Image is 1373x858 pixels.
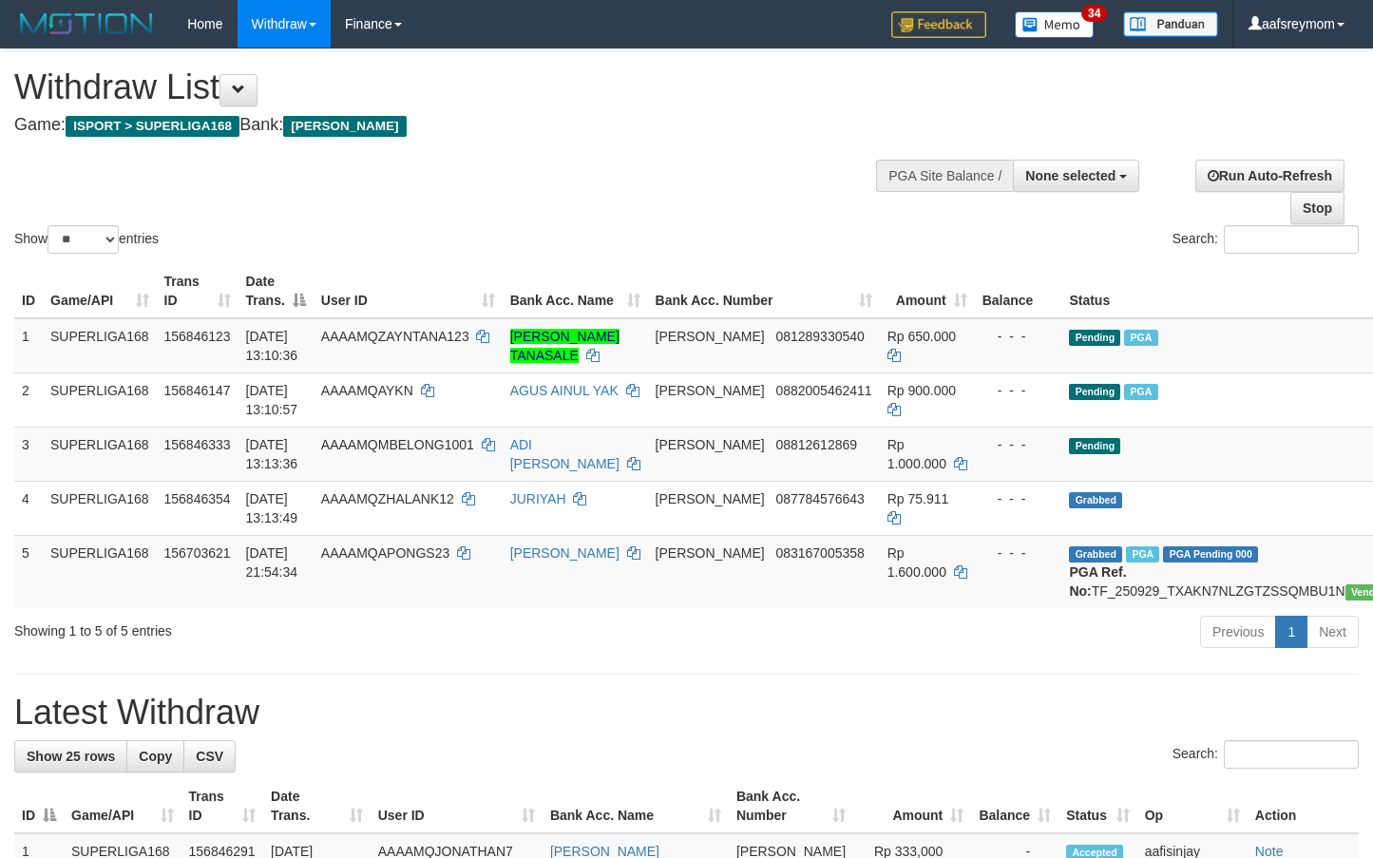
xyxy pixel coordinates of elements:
span: Pending [1069,330,1120,346]
td: 2 [14,372,43,427]
span: CSV [196,749,223,764]
span: [DATE] 13:13:36 [246,437,298,471]
a: CSV [183,740,236,772]
th: Bank Acc. Number: activate to sort column ascending [729,779,853,833]
span: [DATE] 13:13:49 [246,491,298,525]
a: Run Auto-Refresh [1195,160,1344,192]
span: 156703621 [164,545,231,561]
div: - - - [982,435,1055,454]
span: Marked by aafchhiseyha [1126,546,1159,562]
th: Game/API: activate to sort column ascending [64,779,181,833]
th: Game/API: activate to sort column ascending [43,264,157,318]
a: Previous [1200,616,1276,648]
span: 156846333 [164,437,231,452]
td: 1 [14,318,43,373]
th: Balance: activate to sort column ascending [971,779,1058,833]
a: AGUS AINUL YAK [510,383,619,398]
span: [DATE] 13:10:36 [246,329,298,363]
th: Amount: activate to sort column ascending [853,779,971,833]
h1: Withdraw List [14,68,896,106]
span: [DATE] 21:54:34 [246,545,298,580]
td: SUPERLIGA168 [43,427,157,481]
th: Trans ID: activate to sort column ascending [157,264,238,318]
td: 3 [14,427,43,481]
label: Search: [1173,225,1359,254]
span: [PERSON_NAME] [656,329,765,344]
div: Showing 1 to 5 of 5 entries [14,614,558,640]
th: ID [14,264,43,318]
span: Pending [1069,438,1120,454]
div: - - - [982,327,1055,346]
div: - - - [982,381,1055,400]
th: User ID: activate to sort column ascending [314,264,503,318]
td: SUPERLIGA168 [43,372,157,427]
span: 156846354 [164,491,231,506]
span: Rp 650.000 [887,329,956,344]
a: [PERSON_NAME] TANASALE [510,329,620,363]
th: Status: activate to sort column ascending [1058,779,1137,833]
a: Copy [126,740,184,772]
td: 5 [14,535,43,608]
span: AAAAMQAYKN [321,383,413,398]
td: SUPERLIGA168 [43,318,157,373]
span: [PERSON_NAME] [656,383,765,398]
td: SUPERLIGA168 [43,535,157,608]
span: [PERSON_NAME] [656,437,765,452]
img: Feedback.jpg [891,11,986,38]
span: [PERSON_NAME] [656,545,765,561]
div: - - - [982,543,1055,562]
span: Copy 0882005462411 to clipboard [775,383,871,398]
img: panduan.png [1123,11,1218,37]
span: Grabbed [1069,492,1122,508]
span: Rp 75.911 [887,491,949,506]
b: PGA Ref. No: [1069,564,1126,599]
span: 34 [1081,5,1107,22]
span: 156846123 [164,329,231,344]
span: AAAAMQMBELONG1001 [321,437,474,452]
h1: Latest Withdraw [14,694,1359,732]
span: [PERSON_NAME] [283,116,406,137]
a: Stop [1290,192,1344,224]
a: JURIYAH [510,491,566,506]
td: SUPERLIGA168 [43,481,157,535]
select: Showentries [48,225,119,254]
label: Search: [1173,740,1359,769]
img: MOTION_logo.png [14,10,159,38]
input: Search: [1224,740,1359,769]
span: Grabbed [1069,546,1122,562]
span: Copy 081289330540 to clipboard [775,329,864,344]
a: ADI [PERSON_NAME] [510,437,620,471]
span: Show 25 rows [27,749,115,764]
h4: Game: Bank: [14,116,896,135]
span: [PERSON_NAME] [656,491,765,506]
th: Trans ID: activate to sort column ascending [181,779,264,833]
span: Rp 1.000.000 [887,437,946,471]
span: Marked by aafheankoy [1124,384,1157,400]
th: ID: activate to sort column descending [14,779,64,833]
th: Date Trans.: activate to sort column descending [238,264,314,318]
th: Balance [975,264,1062,318]
span: Pending [1069,384,1120,400]
span: ISPORT > SUPERLIGA168 [66,116,239,137]
div: - - - [982,489,1055,508]
th: Date Trans.: activate to sort column ascending [263,779,371,833]
th: User ID: activate to sort column ascending [371,779,543,833]
th: Bank Acc. Name: activate to sort column ascending [543,779,729,833]
a: 1 [1275,616,1307,648]
th: Amount: activate to sort column ascending [880,264,975,318]
span: Copy 083167005358 to clipboard [775,545,864,561]
a: Next [1306,616,1359,648]
span: Rp 1.600.000 [887,545,946,580]
div: PGA Site Balance / [876,160,1013,192]
span: [DATE] 13:10:57 [246,383,298,417]
a: [PERSON_NAME] [510,545,620,561]
th: Bank Acc. Name: activate to sort column ascending [503,264,648,318]
span: Copy [139,749,172,764]
span: None selected [1025,168,1116,183]
span: Copy 087784576643 to clipboard [775,491,864,506]
span: Copy 08812612869 to clipboard [775,437,857,452]
span: 156846147 [164,383,231,398]
th: Action [1248,779,1359,833]
img: Button%20Memo.svg [1015,11,1095,38]
th: Bank Acc. Number: activate to sort column ascending [648,264,880,318]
